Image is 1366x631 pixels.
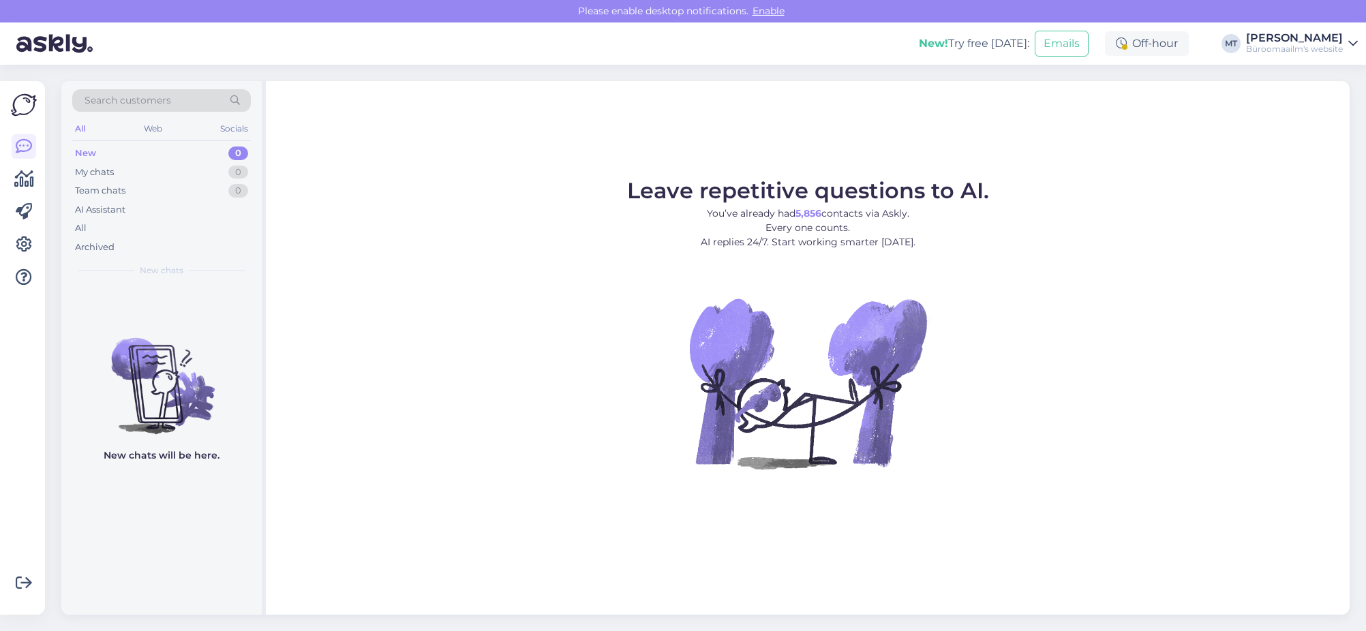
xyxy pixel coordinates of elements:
[72,120,88,138] div: All
[919,37,948,50] b: New!
[627,177,989,204] span: Leave repetitive questions to AI.
[104,448,219,463] p: New chats will be here.
[228,147,248,160] div: 0
[75,241,115,254] div: Archived
[685,260,930,506] img: No Chat active
[748,5,789,17] span: Enable
[627,206,989,249] p: You’ve already had contacts via Askly. Every one counts. AI replies 24/7. Start working smarter [...
[141,120,165,138] div: Web
[11,92,37,118] img: Askly Logo
[61,313,262,436] img: No chats
[85,93,171,108] span: Search customers
[140,264,183,277] span: New chats
[228,184,248,198] div: 0
[1221,34,1241,53] div: MT
[75,203,125,217] div: AI Assistant
[1105,31,1189,56] div: Off-hour
[1246,44,1343,55] div: Büroomaailm's website
[75,166,114,179] div: My chats
[919,35,1029,52] div: Try free [DATE]:
[75,147,96,160] div: New
[795,207,821,219] b: 5,856
[1246,33,1343,44] div: [PERSON_NAME]
[1035,31,1089,57] button: Emails
[217,120,251,138] div: Socials
[228,166,248,179] div: 0
[1246,33,1358,55] a: [PERSON_NAME]Büroomaailm's website
[75,221,87,235] div: All
[75,184,125,198] div: Team chats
